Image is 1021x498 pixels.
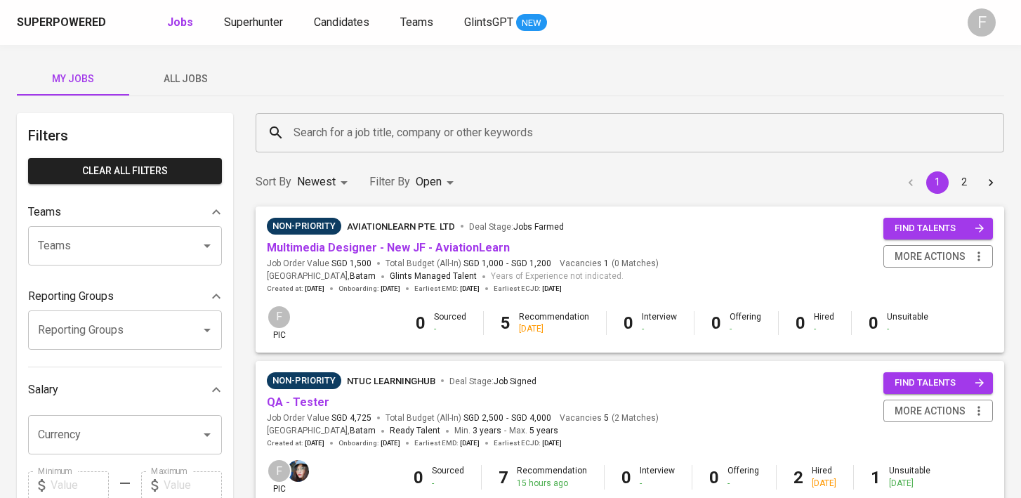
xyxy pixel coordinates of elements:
[504,424,506,438] span: -
[509,426,558,435] span: Max.
[197,236,217,256] button: Open
[267,372,341,389] div: Sufficient Talents in Pipeline
[730,311,761,335] div: Offering
[434,311,466,335] div: Sourced
[331,258,371,270] span: SGD 1,500
[926,171,949,194] button: page 1
[267,284,324,294] span: Created at :
[432,478,464,490] div: -
[494,284,562,294] span: Earliest ECJD :
[414,438,480,448] span: Earliest EMD :
[883,372,993,394] button: find talents
[416,175,442,188] span: Open
[642,323,677,335] div: -
[602,258,609,270] span: 1
[463,412,503,424] span: SGD 2,500
[267,305,291,329] div: F
[814,323,834,335] div: -
[267,374,341,388] span: Non-Priority
[529,426,558,435] span: 5 years
[812,465,836,489] div: Hired
[414,284,480,294] span: Earliest EMD :
[39,162,211,180] span: Clear All filters
[980,171,1002,194] button: Go to next page
[897,171,1004,194] nav: pagination navigation
[968,8,996,37] div: F
[895,221,984,237] span: find talents
[814,311,834,335] div: Hired
[416,313,426,333] b: 0
[267,438,324,448] span: Created at :
[28,158,222,184] button: Clear All filters
[400,15,433,29] span: Teams
[494,438,562,448] span: Earliest ECJD :
[314,14,372,32] a: Candidates
[730,323,761,335] div: -
[517,478,587,490] div: 15 hours ago
[28,282,222,310] div: Reporting Groups
[494,376,536,386] span: Job Signed
[267,219,341,233] span: Non-Priority
[542,284,562,294] span: [DATE]
[640,478,675,490] div: -
[727,478,759,490] div: -
[17,12,128,33] a: Superpoweredapp logo
[256,173,291,190] p: Sort By
[381,438,400,448] span: [DATE]
[138,70,233,88] span: All Jobs
[434,323,466,335] div: -
[542,438,562,448] span: [DATE]
[28,124,222,147] h6: Filters
[414,468,423,487] b: 0
[883,245,993,268] button: more actions
[464,15,513,29] span: GlintsGPT
[267,459,291,483] div: F
[109,12,128,33] img: app logo
[297,169,353,195] div: Newest
[871,468,881,487] b: 1
[305,284,324,294] span: [DATE]
[642,311,677,335] div: Interview
[432,465,464,489] div: Sourced
[640,465,675,489] div: Interview
[883,400,993,423] button: more actions
[350,424,376,438] span: Batam
[516,16,547,30] span: NEW
[889,478,930,490] div: [DATE]
[347,376,435,386] span: NTUC LearningHub
[197,425,217,445] button: Open
[460,438,480,448] span: [DATE]
[499,468,508,487] b: 7
[167,15,193,29] b: Jobs
[793,468,803,487] b: 2
[267,241,510,254] a: Multimedia Designer - New JF - AviationLearn
[560,258,659,270] span: Vacancies ( 0 Matches )
[796,313,805,333] b: 0
[224,15,283,29] span: Superhunter
[491,270,624,284] span: Years of Experience not indicated.
[711,313,721,333] b: 0
[506,258,508,270] span: -
[709,468,719,487] b: 0
[454,426,501,435] span: Min.
[953,171,975,194] button: Go to page 2
[895,248,966,266] span: more actions
[267,218,341,235] div: Sufficient Talents in Pipeline
[297,173,336,190] p: Newest
[501,313,510,333] b: 5
[895,402,966,420] span: more actions
[887,311,928,335] div: Unsuitable
[519,323,589,335] div: [DATE]
[727,465,759,489] div: Offering
[167,14,196,32] a: Jobs
[812,478,836,490] div: [DATE]
[386,412,551,424] span: Total Budget (All-In)
[887,323,928,335] div: -
[28,198,222,226] div: Teams
[267,258,371,270] span: Job Order Value
[560,412,659,424] span: Vacancies ( 2 Matches )
[889,465,930,489] div: Unsuitable
[517,465,587,489] div: Recommendation
[25,70,121,88] span: My Jobs
[460,284,480,294] span: [DATE]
